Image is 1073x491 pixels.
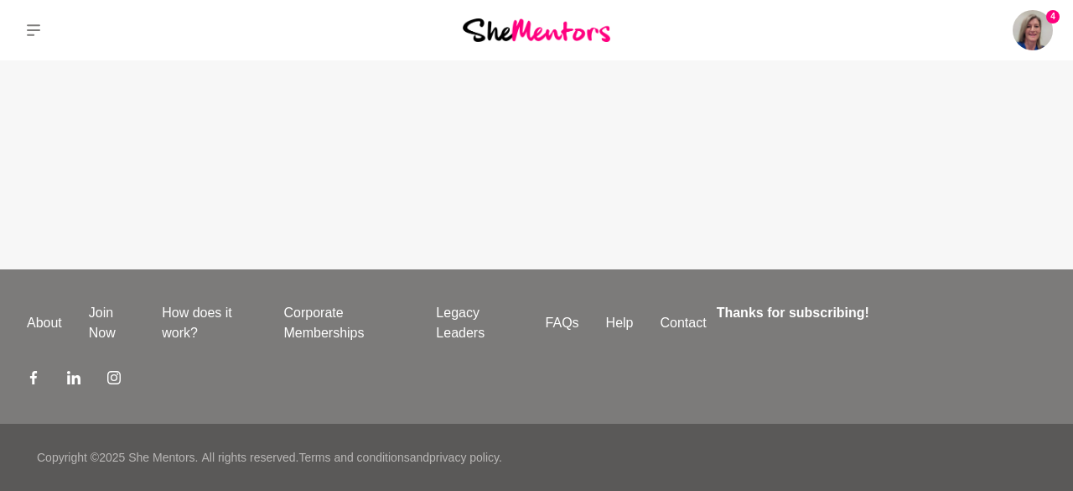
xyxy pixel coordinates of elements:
[13,313,75,333] a: About
[148,303,270,343] a: How does it work?
[593,313,647,333] a: Help
[422,303,531,343] a: Legacy Leaders
[717,303,1036,323] h4: Thanks for subscribing!
[107,370,121,390] a: Instagram
[67,370,80,390] a: LinkedIn
[201,449,501,467] p: All rights reserved. and .
[270,303,422,343] a: Corporate Memberships
[298,451,409,464] a: Terms and conditions
[27,370,40,390] a: Facebook
[1046,10,1060,24] span: 4
[463,18,610,41] img: She Mentors Logo
[75,303,148,343] a: Join Now
[1013,10,1053,50] img: Kate Smyth
[37,449,198,467] p: Copyright © 2025 She Mentors .
[532,313,593,333] a: FAQs
[1013,10,1053,50] a: Kate Smyth4
[429,451,499,464] a: privacy policy
[647,313,720,333] a: Contact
